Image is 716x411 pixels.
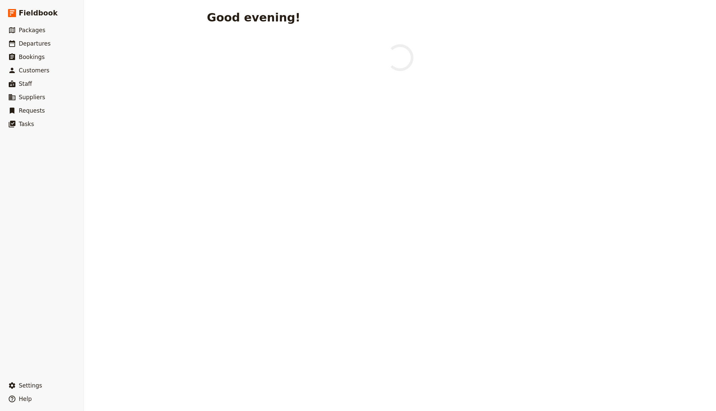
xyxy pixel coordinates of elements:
span: Fieldbook [19,8,58,18]
span: Packages [19,27,45,34]
span: Customers [19,67,49,74]
span: Staff [19,80,32,87]
span: Bookings [19,54,45,60]
span: Tasks [19,121,34,127]
span: Suppliers [19,94,45,101]
span: Settings [19,382,42,389]
span: Requests [19,107,45,114]
span: Help [19,396,32,402]
span: Departures [19,40,51,47]
h1: Good evening! [207,11,301,24]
